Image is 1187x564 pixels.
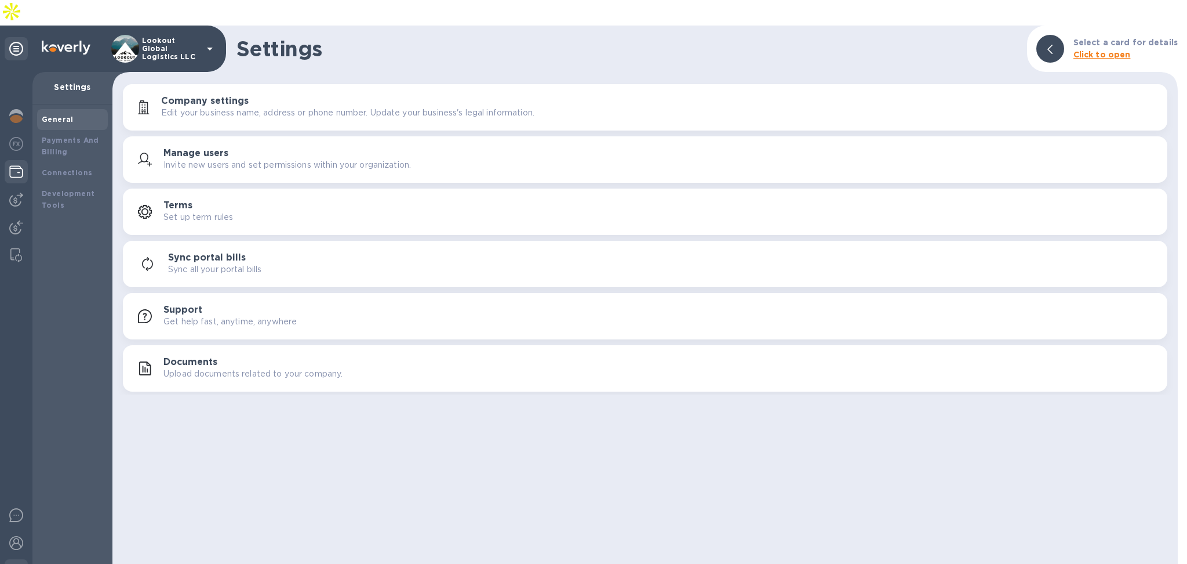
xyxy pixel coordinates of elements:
[123,293,1167,339] button: SupportGet help fast, anytime, anywhere
[9,137,23,151] img: Foreign exchange
[236,37,1018,61] h1: Settings
[163,159,411,171] p: Invite new users and set permissions within your organization.
[5,37,28,60] div: Unpin categories
[123,241,1167,287] button: Sync portal billsSync all your portal bills
[123,345,1167,392] button: DocumentsUpload documents related to your company.
[42,136,99,156] b: Payments And Billing
[1073,50,1131,59] b: Click to open
[9,165,23,179] img: Wallets
[42,81,103,93] p: Settings
[123,136,1167,183] button: Manage usersInvite new users and set permissions within your organization.
[163,305,202,316] h3: Support
[163,211,233,223] p: Set up term rules
[123,189,1167,235] button: TermsSet up term rules
[163,368,343,380] p: Upload documents related to your company.
[142,37,200,61] p: Lookout Global Logistics LLC
[163,148,228,159] h3: Manage users
[42,41,90,55] img: Logo
[163,357,217,368] h3: Documents
[1073,38,1178,47] b: Select a card for details
[163,316,297,328] p: Get help fast, anytime, anywhere
[161,96,249,107] h3: Company settings
[168,252,246,263] h3: Sync portal bills
[123,84,1167,131] button: Company settingsEdit your business name, address or phone number. Update your business's legal in...
[42,189,94,209] b: Development Tools
[42,115,74,124] b: General
[42,168,92,177] b: Connections
[168,263,261,276] p: Sync all your portal bills
[161,107,534,119] p: Edit your business name, address or phone number. Update your business's legal information.
[163,200,192,211] h3: Terms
